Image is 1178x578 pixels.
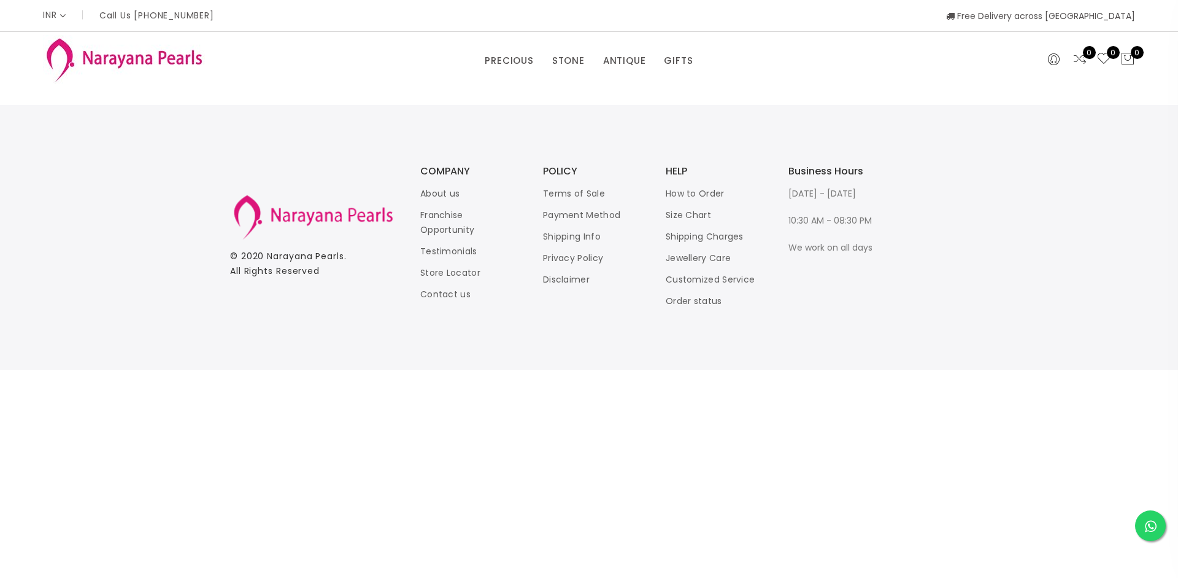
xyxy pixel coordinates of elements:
[664,52,693,70] a: GIFTS
[420,267,480,279] a: Store Locator
[230,249,396,278] p: © 2020 . All Rights Reserved
[485,52,533,70] a: PRECIOUS
[946,10,1135,22] span: Free Delivery across [GEOGRAPHIC_DATA]
[1072,52,1087,68] a: 0
[1120,52,1135,68] button: 0
[666,295,722,307] a: Order status
[788,213,887,228] p: 10:30 AM - 08:30 PM
[543,166,641,176] h3: POLICY
[543,209,620,221] a: Payment Method
[1131,46,1144,59] span: 0
[666,187,725,200] a: How to Order
[543,230,601,243] a: Shipping Info
[420,187,460,200] a: About us
[420,245,477,257] a: Testimonials
[543,273,590,286] a: Disclaimer
[666,209,711,221] a: Size Chart
[1083,46,1096,59] span: 0
[1096,52,1111,68] a: 0
[788,166,887,176] h3: Business Hours
[1107,46,1120,59] span: 0
[666,273,755,286] a: Customized Service
[543,187,605,200] a: Terms of Sale
[420,209,474,236] a: Franchise Opportunity
[666,166,764,176] h3: HELP
[788,240,887,255] p: We work on all days
[552,52,585,70] a: STONE
[788,186,887,201] p: [DATE] - [DATE]
[99,11,214,20] p: Call Us [PHONE_NUMBER]
[543,252,603,264] a: Privacy Policy
[420,166,518,176] h3: COMPANY
[267,250,344,262] a: Narayana Pearls
[603,52,646,70] a: ANTIQUE
[420,288,471,300] a: Contact us
[666,252,731,264] a: Jewellery Care
[666,230,744,243] a: Shipping Charges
